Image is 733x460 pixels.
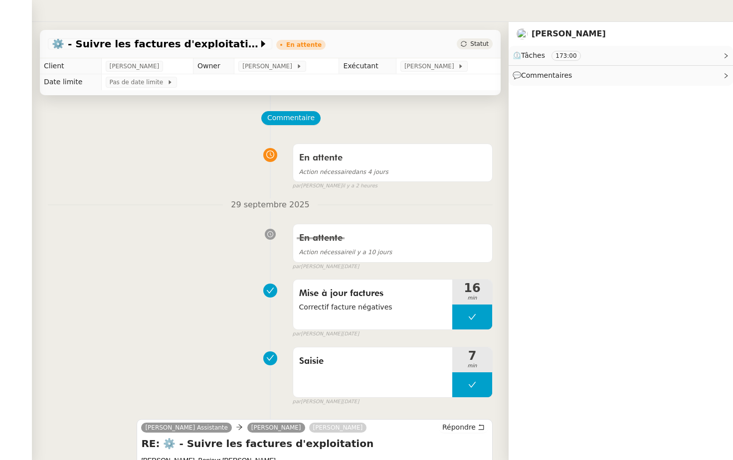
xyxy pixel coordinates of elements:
td: Client [40,58,101,74]
span: il y a 2 heures [342,182,377,190]
span: [DATE] [342,263,359,271]
small: [PERSON_NAME] [293,263,360,271]
td: Owner [193,58,234,74]
span: [DATE] [342,330,359,338]
span: Commentaires [521,71,572,79]
span: 💬 [513,71,576,79]
span: il y a 10 jours [299,249,392,256]
button: Commentaire [261,111,321,125]
span: Correctif facture négatives [299,302,446,313]
span: Répondre [442,422,476,432]
span: Pas de date limite [110,77,167,87]
span: [PERSON_NAME] [242,61,296,71]
div: 💬Commentaires [509,66,733,85]
span: par [293,330,301,338]
small: [PERSON_NAME] [293,330,360,338]
span: Action nécessaire [299,249,352,256]
span: 7 [452,350,492,362]
span: Saisie [299,354,446,369]
span: par [293,398,301,406]
span: 16 [452,282,492,294]
div: ⏲️Tâches 173:00 [509,46,733,65]
a: [PERSON_NAME] [532,29,606,38]
h4: RE: ⚙️ - Suivre les factures d'exploitation [141,437,488,451]
small: [PERSON_NAME] [293,398,360,406]
span: ⚙️ - Suivre les factures d'exploitation [52,39,258,49]
span: min [452,362,492,370]
span: [PERSON_NAME] [110,61,160,71]
span: Action nécessaire [299,168,352,175]
span: Statut [470,40,489,47]
span: 29 septembre 2025 [223,198,318,212]
td: Date limite [40,74,101,90]
span: [DATE] [342,398,359,406]
span: Tâches [521,51,545,59]
img: users%2FHIWaaSoTa5U8ssS5t403NQMyZZE3%2Favatar%2Fa4be050e-05fa-4f28-bbe7-e7e8e4788720 [517,28,528,39]
td: Exécutant [339,58,396,74]
span: ⏲️ [513,51,589,59]
span: par [293,263,301,271]
small: [PERSON_NAME] [293,182,377,190]
span: Mise à jour factures [299,286,446,301]
span: En attente [299,234,343,243]
button: Répondre [439,422,488,433]
span: par [293,182,301,190]
span: dans 4 jours [299,168,388,175]
span: En attente [299,153,343,162]
nz-tag: 173:00 [551,51,580,61]
span: Commentaire [267,112,315,124]
span: min [452,294,492,303]
a: [PERSON_NAME] [247,423,305,432]
a: [PERSON_NAME] Assistante [141,423,232,432]
div: En attente [286,42,322,48]
a: [PERSON_NAME] [309,423,367,432]
span: [PERSON_NAME] [404,61,458,71]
